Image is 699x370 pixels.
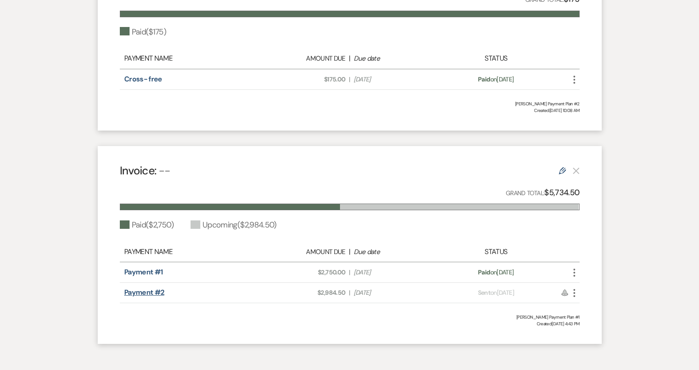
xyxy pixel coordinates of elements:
span: [DATE] [354,75,435,84]
span: $2,750.00 [264,268,345,277]
span: -- [159,163,171,178]
span: | [349,268,350,277]
div: | [260,53,440,64]
div: Payment Name [124,247,260,257]
div: Status [439,53,552,64]
span: Paid [478,75,490,83]
a: Cross- free [124,74,162,84]
span: $175.00 [264,75,345,84]
span: | [349,288,350,297]
strong: $5,734.50 [544,187,579,198]
span: [DATE] [354,268,435,277]
div: Payment Name [124,53,260,64]
span: | [349,75,350,84]
span: [DATE] [354,288,435,297]
a: Payment #2 [124,288,164,297]
span: Paid [478,268,490,276]
span: Sent [478,289,490,297]
div: Paid ( $2,750 ) [120,219,174,231]
div: [PERSON_NAME] Payment Plan #1 [120,314,580,320]
div: Upcoming ( $2,984.50 ) [191,219,277,231]
p: Grand Total: [506,186,580,199]
h4: Invoice: [120,163,171,178]
div: Due date [354,54,435,64]
div: Amount Due [264,247,345,257]
button: This payment plan cannot be deleted because it contains links that have been paid through Weven’s... [573,167,580,174]
div: Paid ( $175 ) [120,26,167,38]
div: on [DATE] [439,288,552,297]
span: Created: [DATE] 4:43 PM [120,320,580,327]
span: Created: [DATE] 10:08 AM [120,107,580,114]
div: on [DATE] [439,268,552,277]
div: Amount Due [264,54,345,64]
div: Status [439,247,552,257]
div: | [260,247,440,257]
div: [PERSON_NAME] Payment Plan #2 [120,100,580,107]
div: Due date [354,247,435,257]
a: Payment #1 [124,267,163,277]
div: on [DATE] [439,75,552,84]
span: $2,984.50 [264,288,345,297]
